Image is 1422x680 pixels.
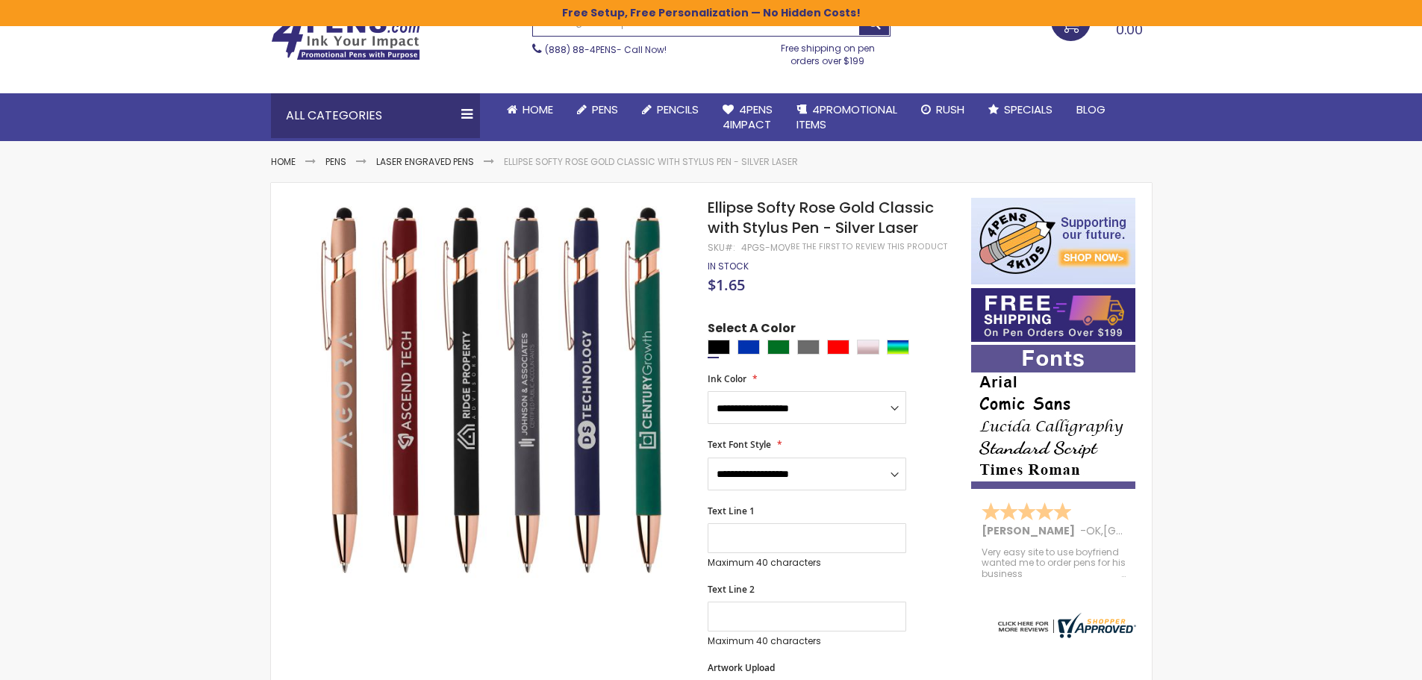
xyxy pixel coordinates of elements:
[741,242,790,254] div: 4PGS-MOV
[708,557,906,569] p: Maximum 40 characters
[708,261,749,272] div: Availability
[1080,523,1213,538] span: - ,
[592,102,618,117] span: Pens
[767,340,790,355] div: Green
[1299,640,1422,680] iframe: Google Customer Reviews
[1064,93,1117,126] a: Blog
[994,628,1136,641] a: 4pens.com certificate URL
[708,661,775,674] span: Artwork Upload
[857,340,879,355] div: Rose Gold
[271,13,420,60] img: 4Pens Custom Pens and Promotional Products
[523,102,553,117] span: Home
[887,340,909,355] div: Assorted
[545,43,617,56] a: (888) 88-4PENS
[657,102,699,117] span: Pencils
[545,43,667,56] span: - Call Now!
[723,102,773,132] span: 4Pens 4impact
[796,102,897,132] span: 4PROMOTIONAL ITEMS
[1103,523,1213,538] span: [GEOGRAPHIC_DATA]
[737,340,760,355] div: Blue
[376,155,474,168] a: Laser Engraved Pens
[708,275,745,295] span: $1.65
[708,438,771,451] span: Text Font Style
[565,93,630,126] a: Pens
[1086,523,1101,538] span: OK
[708,635,906,647] p: Maximum 40 characters
[630,93,711,126] a: Pencils
[711,93,785,142] a: 4Pens4impact
[1076,102,1106,117] span: Blog
[982,523,1080,538] span: [PERSON_NAME]
[495,93,565,126] a: Home
[271,93,480,138] div: All Categories
[797,340,820,355] div: Grey
[708,260,749,272] span: In stock
[971,198,1135,284] img: 4pens 4 kids
[301,196,688,584] img: Ellipse Softy Rose Gold Classic with Stylus Pen - Silver Laser
[971,345,1135,489] img: font-personalization-examples
[976,93,1064,126] a: Specials
[708,583,755,596] span: Text Line 2
[271,155,296,168] a: Home
[827,340,849,355] div: Red
[936,102,964,117] span: Rush
[994,613,1136,638] img: 4pens.com widget logo
[325,155,346,168] a: Pens
[708,197,934,238] span: Ellipse Softy Rose Gold Classic with Stylus Pen - Silver Laser
[765,37,891,66] div: Free shipping on pen orders over $199
[790,241,947,252] a: Be the first to review this product
[1116,20,1143,39] span: 0.00
[708,340,730,355] div: Black
[708,241,735,254] strong: SKU
[708,372,746,385] span: Ink Color
[504,156,798,168] li: Ellipse Softy Rose Gold Classic with Stylus Pen - Silver Laser
[909,93,976,126] a: Rush
[708,320,796,340] span: Select A Color
[1004,102,1053,117] span: Specials
[708,505,755,517] span: Text Line 1
[971,288,1135,342] img: Free shipping on orders over $199
[785,93,909,142] a: 4PROMOTIONALITEMS
[982,547,1126,579] div: Very easy site to use boyfriend wanted me to order pens for his business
